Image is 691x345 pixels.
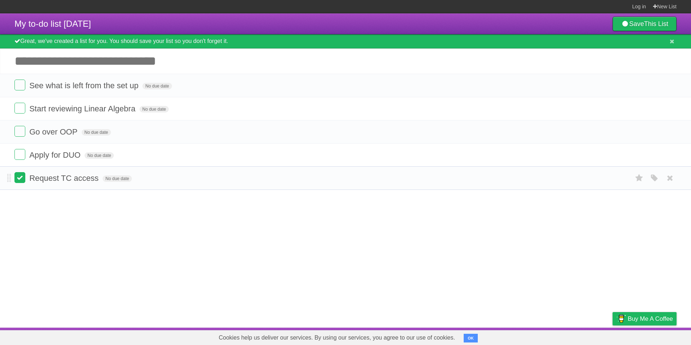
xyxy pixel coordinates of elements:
a: About [516,329,532,343]
button: OK [464,334,478,342]
span: My to-do list [DATE] [14,19,91,29]
span: Request TC access [29,174,100,183]
label: Done [14,149,25,160]
a: SaveThis List [613,17,677,31]
span: No due date [82,129,111,136]
a: Suggest a feature [631,329,677,343]
span: Buy me a coffee [628,312,673,325]
span: No due date [103,175,132,182]
a: Developers [540,329,570,343]
label: Done [14,103,25,114]
b: This List [644,20,668,27]
a: Buy me a coffee [613,312,677,325]
span: Go over OOP [29,127,79,136]
span: Cookies help us deliver our services. By using our services, you agree to our use of cookies. [211,331,462,345]
img: Buy me a coffee [616,312,626,325]
label: Done [14,172,25,183]
span: No due date [142,83,172,89]
span: No due date [85,152,114,159]
span: No due date [140,106,169,112]
a: Terms [579,329,595,343]
label: Star task [632,172,646,184]
span: Start reviewing Linear Algebra [29,104,137,113]
a: Privacy [603,329,622,343]
span: See what is left from the set up [29,81,140,90]
span: Apply for DUO [29,150,82,159]
label: Done [14,80,25,90]
label: Done [14,126,25,137]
